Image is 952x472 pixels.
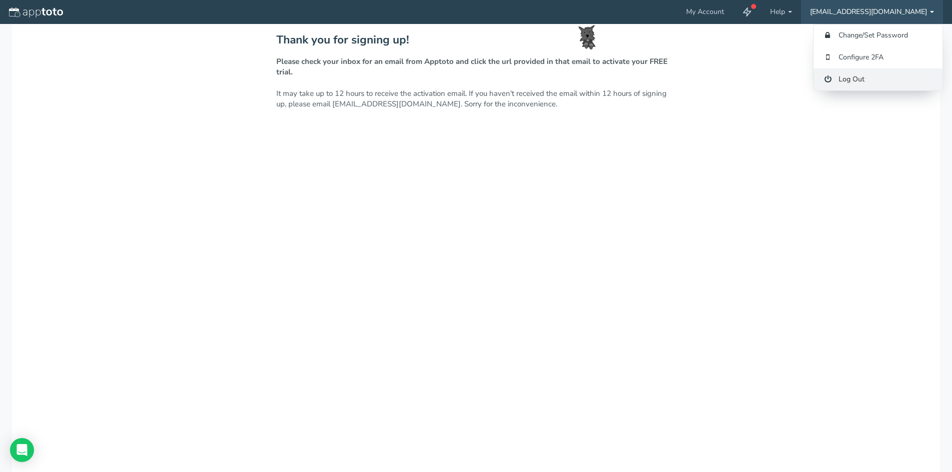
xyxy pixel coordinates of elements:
div: Open Intercom Messenger [10,438,34,462]
a: Log Out [814,68,943,90]
a: Configure 2FA [814,46,943,68]
img: toto-small.png [578,25,596,50]
p: It may take up to 12 hours to receive the activation email. If you haven't received the email wit... [276,56,676,110]
img: logo-apptoto--white.svg [9,7,63,17]
strong: Please check your inbox for an email from Apptoto and click the url provided in that email to act... [276,56,668,77]
h2: Thank you for signing up! [276,34,676,46]
a: Change/Set Password [814,24,943,46]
